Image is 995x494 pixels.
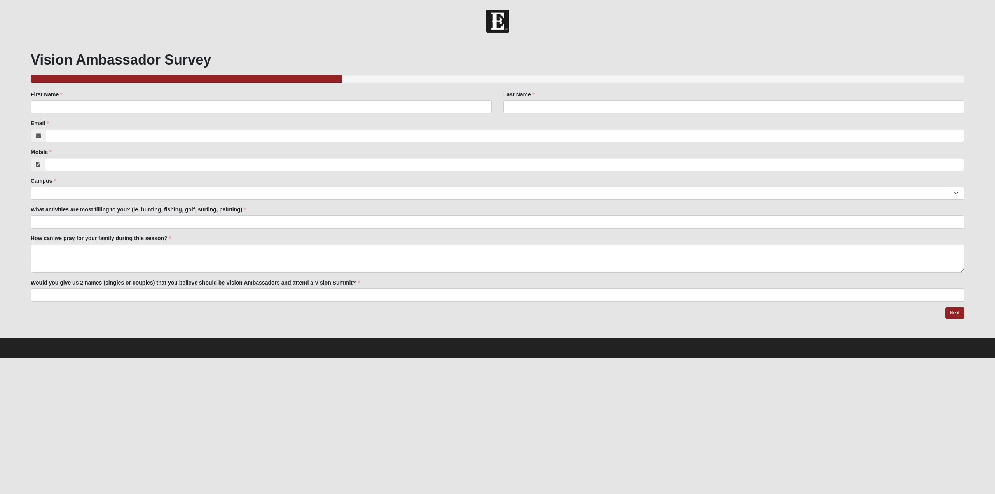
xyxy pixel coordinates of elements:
label: First Name [31,91,63,98]
label: What activities are most filling to you? (ie. hunting, fishing, golf, surfing, painting) [31,206,246,213]
label: Campus [31,177,56,185]
label: Would you give us 2 names (singles or couples) that you believe should be Vision Ambassadors and ... [31,279,360,286]
h1: Vision Ambassador Survey [31,51,964,68]
label: Last Name [503,91,535,98]
label: Mobile [31,148,52,156]
label: How can we pray for your family during this season? [31,234,171,242]
label: Email [31,119,49,127]
img: Church of Eleven22 Logo [486,10,509,33]
a: Next [945,307,964,319]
